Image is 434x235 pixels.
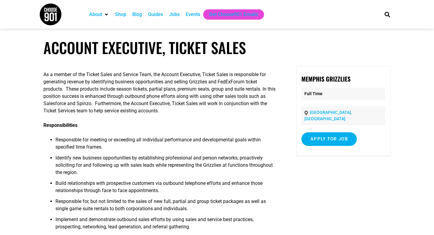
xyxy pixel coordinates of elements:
a: Jobs [169,11,180,18]
a: Shop [115,11,126,18]
a: Get Choose901 Emails [209,11,258,18]
a: Blog [132,11,142,18]
li: Responsible for, but not limited to the sales of new full, partial and group ticket packages as w... [55,198,279,216]
div: About [86,9,112,20]
nav: Main nav [86,9,374,20]
a: Events [186,11,200,18]
p: As a member of the Ticket Sales and Service Team, the Account Executive, Ticket Sales is responsi... [43,71,279,114]
div: Search [382,9,392,19]
h1: Account Executive, Ticket Sales [43,39,391,56]
li: Identify new business opportunities by establishing professional and person networks, proactively... [55,154,279,180]
strong: Memphis Grizzlies [301,74,351,83]
p: Full Time [301,88,385,100]
li: Build relationships with prospective customers via outbound telephone efforts and enhance those r... [55,180,279,198]
strong: Responsibilities [43,122,77,128]
li: Responsible for meeting or exceeding all individual performance and developmental goals within sp... [55,136,279,154]
a: [GEOGRAPHIC_DATA], [GEOGRAPHIC_DATA] [304,110,352,121]
a: Guides [148,11,163,18]
li: Implement and demonstrate outbound sales efforts by using sales and service best practices, prosp... [55,216,279,234]
a: About [89,11,102,18]
input: Apply for job [301,132,357,146]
